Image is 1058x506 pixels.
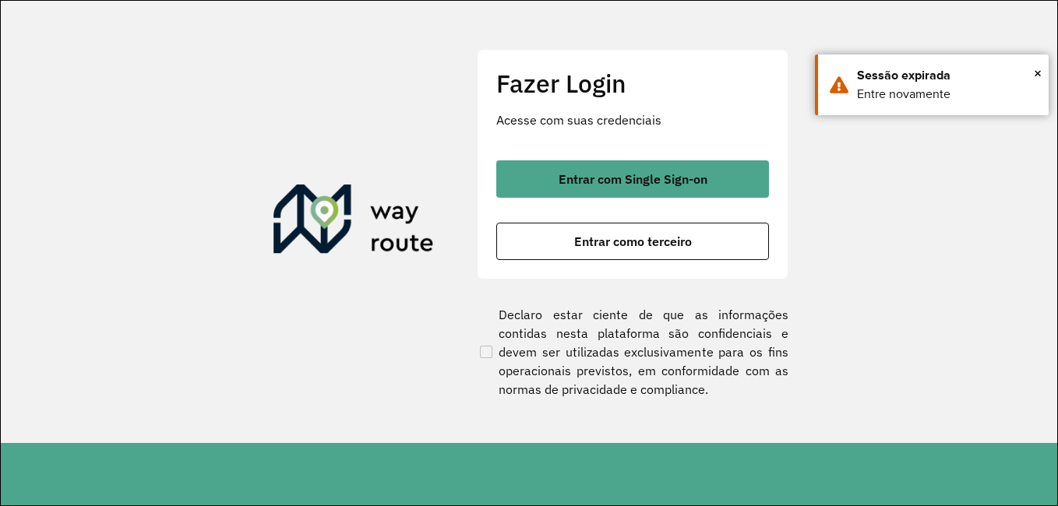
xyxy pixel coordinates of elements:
[496,111,769,129] p: Acesse com suas credenciais
[1034,61,1042,85] button: Close
[857,85,1037,104] div: Entre novamente
[496,69,769,98] h2: Fazer Login
[1034,61,1042,85] span: ×
[477,305,788,399] label: Declaro estar ciente de que as informações contidas nesta plataforma são confidenciais e devem se...
[496,160,769,198] button: button
[496,223,769,260] button: button
[857,66,1037,85] div: Sessão expirada
[273,184,434,259] img: Roteirizador AmbevTech
[559,173,707,185] span: Entrar com Single Sign-on
[574,235,692,248] span: Entrar como terceiro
